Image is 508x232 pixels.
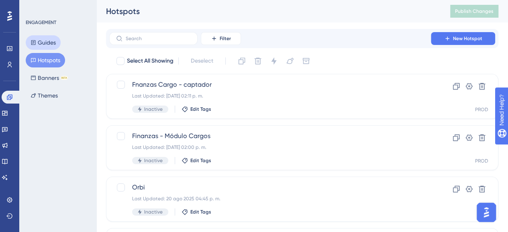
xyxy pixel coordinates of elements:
span: Inactive [144,157,163,164]
button: Hotspots [26,53,65,67]
button: Edit Tags [182,157,211,164]
span: Need Help? [19,2,50,12]
button: New Hotspot [431,32,495,45]
button: Deselect [184,54,220,68]
div: PROD [475,158,488,164]
span: New Hotspot [453,35,482,42]
div: Last Updated: [DATE] 02:00 p. m. [132,144,408,151]
button: BannersBETA [26,71,73,85]
span: Edit Tags [190,157,211,164]
div: BETA [61,76,68,80]
span: Publish Changes [455,8,494,14]
input: Search [126,36,191,41]
div: ENGAGEMENT [26,19,56,26]
span: Inactive [144,106,163,112]
div: Last Updated: 20 ago 2025 04:45 p. m. [132,195,408,202]
span: Deselect [191,56,213,66]
span: Inactive [144,209,163,215]
button: Edit Tags [182,106,211,112]
iframe: UserGuiding AI Assistant Launcher [474,200,498,224]
div: Hotspots [106,6,430,17]
button: Filter [201,32,241,45]
button: Edit Tags [182,209,211,215]
button: Guides [26,35,61,50]
span: Edit Tags [190,106,211,112]
span: Filter [220,35,231,42]
span: Finanzas - Módulo Cargos [132,131,408,141]
span: Fnanzas Cargo - captador [132,80,408,90]
span: Select All Showing [127,56,173,66]
div: PROD [475,106,488,113]
button: Publish Changes [450,5,498,18]
span: Orbi [132,183,408,192]
div: Last Updated: [DATE] 02:11 p. m. [132,93,408,99]
button: Themes [26,88,63,103]
span: Edit Tags [190,209,211,215]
